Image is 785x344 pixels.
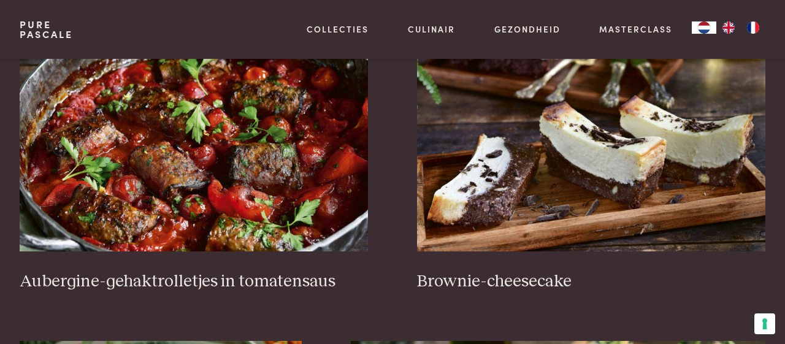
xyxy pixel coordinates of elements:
a: Gezondheid [494,23,561,36]
a: Collecties [307,23,369,36]
a: FR [741,21,765,34]
img: Aubergine-gehaktrolletjes in tomatensaus [20,6,368,251]
a: Aubergine-gehaktrolletjes in tomatensaus Aubergine-gehaktrolletjes in tomatensaus [20,6,368,292]
a: NL [692,21,716,34]
button: Uw voorkeuren voor toestemming voor trackingtechnologieën [754,313,775,334]
h3: Aubergine-gehaktrolletjes in tomatensaus [20,271,368,292]
div: Language [692,21,716,34]
aside: Language selected: Nederlands [692,21,765,34]
ul: Language list [716,21,765,34]
a: EN [716,21,741,34]
a: Masterclass [599,23,672,36]
a: Culinair [408,23,455,36]
a: PurePascale [20,20,73,39]
img: Brownie-cheesecake [417,6,765,251]
a: Brownie-cheesecake Brownie-cheesecake [417,6,765,292]
h3: Brownie-cheesecake [417,271,765,292]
